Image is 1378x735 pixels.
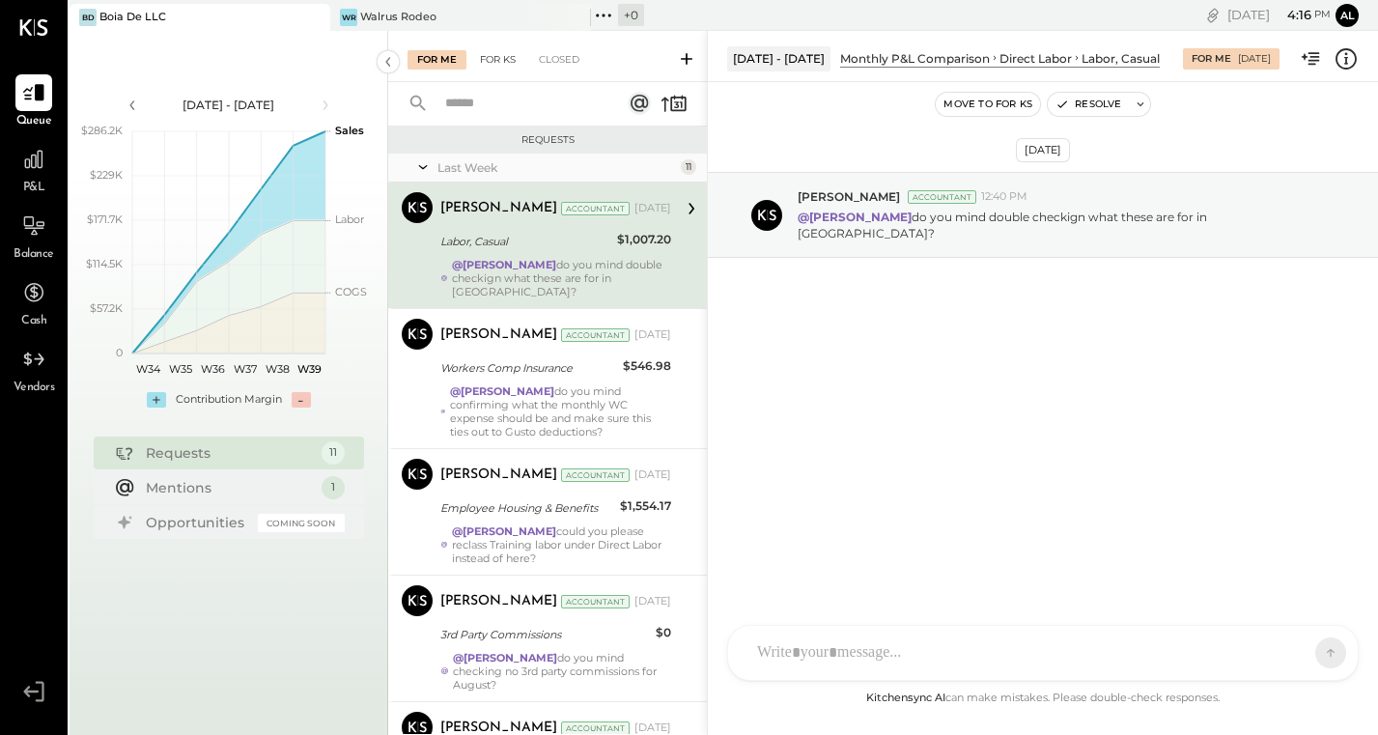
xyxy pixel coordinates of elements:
[450,384,554,398] strong: @[PERSON_NAME]
[169,362,192,376] text: W35
[146,513,248,532] div: Opportunities
[561,202,630,215] div: Accountant
[623,356,671,376] div: $546.98
[1016,138,1070,162] div: [DATE]
[1,74,67,130] a: Queue
[681,159,696,175] div: 11
[999,50,1072,67] div: Direct Labor
[1,274,67,330] a: Cash
[296,362,321,376] text: W39
[981,189,1027,205] span: 12:40 PM
[90,301,123,315] text: $57.2K
[14,380,55,397] span: Vendors
[440,232,611,251] div: Labor, Casual
[233,362,256,376] text: W37
[408,50,466,70] div: For Me
[453,651,557,664] strong: @[PERSON_NAME]
[634,327,671,343] div: [DATE]
[437,159,676,176] div: Last Week
[620,496,671,516] div: $1,554.17
[99,10,166,25] div: Boia De LLC
[470,50,525,70] div: For KS
[440,498,614,518] div: Employee Housing & Benefits
[452,524,556,538] strong: @[PERSON_NAME]
[90,168,123,182] text: $229K
[840,50,990,67] div: Monthly P&L Comparison
[656,623,671,642] div: $0
[634,594,671,609] div: [DATE]
[322,476,345,499] div: 1
[634,201,671,216] div: [DATE]
[292,392,311,408] div: -
[23,180,45,197] span: P&L
[81,124,123,137] text: $286.2K
[798,209,1335,241] p: do you mind double checkign what these are for in [GEOGRAPHIC_DATA]?
[360,10,436,25] div: Walrus Rodeo
[529,50,589,70] div: Closed
[1,341,67,397] a: Vendors
[798,188,900,205] span: [PERSON_NAME]
[16,113,52,130] span: Queue
[14,246,54,264] span: Balance
[1,141,67,197] a: P&L
[335,124,364,137] text: Sales
[147,392,166,408] div: +
[634,467,671,483] div: [DATE]
[136,362,161,376] text: W34
[1,208,67,264] a: Balance
[147,97,311,113] div: [DATE] - [DATE]
[440,325,557,345] div: [PERSON_NAME]
[450,384,671,438] div: do you mind confirming what the monthly WC expense should be and make sure this ties out to Gusto...
[453,651,671,692] div: do you mind checking no 3rd party commissions for August?
[200,362,224,376] text: W36
[340,9,357,26] div: WR
[146,478,312,497] div: Mentions
[1238,52,1271,66] div: [DATE]
[561,721,630,735] div: Accountant
[1203,5,1223,25] div: copy link
[322,441,345,465] div: 11
[86,257,123,270] text: $114.5K
[618,4,644,26] div: + 0
[146,443,312,463] div: Requests
[617,230,671,249] div: $1,007.20
[440,358,617,378] div: Workers Comp Insurance
[1273,6,1311,24] span: 4 : 16
[908,190,976,204] div: Accountant
[440,625,650,644] div: 3rd Party Commissions
[87,212,123,226] text: $171.7K
[440,592,557,611] div: [PERSON_NAME]
[1314,8,1331,21] span: pm
[265,362,289,376] text: W38
[335,212,364,226] text: Labor
[561,328,630,342] div: Accountant
[116,346,123,359] text: 0
[335,285,367,298] text: COGS
[727,46,830,71] div: [DATE] - [DATE]
[1192,52,1231,66] div: For Me
[561,468,630,482] div: Accountant
[258,514,345,532] div: Coming Soon
[561,595,630,608] div: Accountant
[176,392,282,408] div: Contribution Margin
[798,210,912,224] strong: @[PERSON_NAME]
[452,258,556,271] strong: @[PERSON_NAME]
[1048,93,1129,116] button: Resolve
[398,133,697,147] div: Requests
[1082,50,1160,67] div: Labor, Casual
[452,524,671,565] div: could you please reclass Training labor under Direct Labor instead of here?
[452,258,671,298] div: do you mind double checkign what these are for in [GEOGRAPHIC_DATA]?
[1227,6,1331,24] div: [DATE]
[440,199,557,218] div: [PERSON_NAME]
[21,313,46,330] span: Cash
[936,93,1040,116] button: Move to for ks
[440,466,557,485] div: [PERSON_NAME]
[79,9,97,26] div: BD
[1336,4,1359,27] button: Al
